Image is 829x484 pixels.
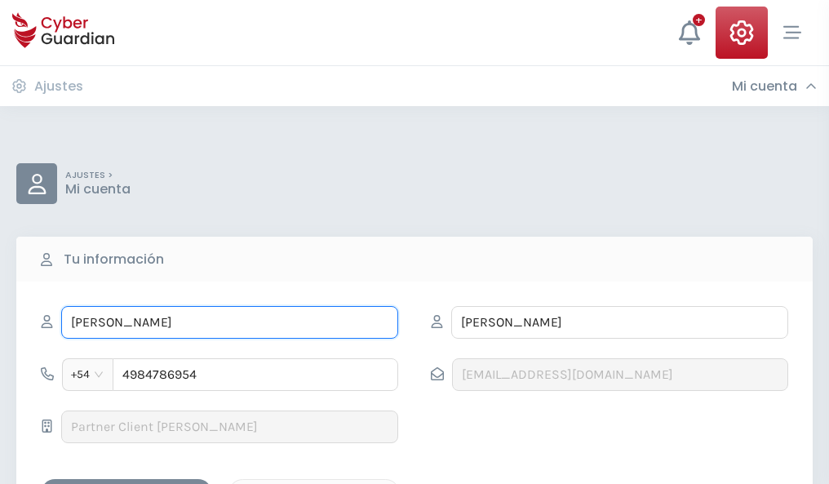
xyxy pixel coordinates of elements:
[64,250,164,269] b: Tu información
[693,14,705,26] div: +
[71,362,104,387] span: +54
[65,181,131,198] p: Mi cuenta
[65,170,131,181] p: AJUSTES >
[732,78,817,95] div: Mi cuenta
[732,78,797,95] h3: Mi cuenta
[34,78,83,95] h3: Ajustes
